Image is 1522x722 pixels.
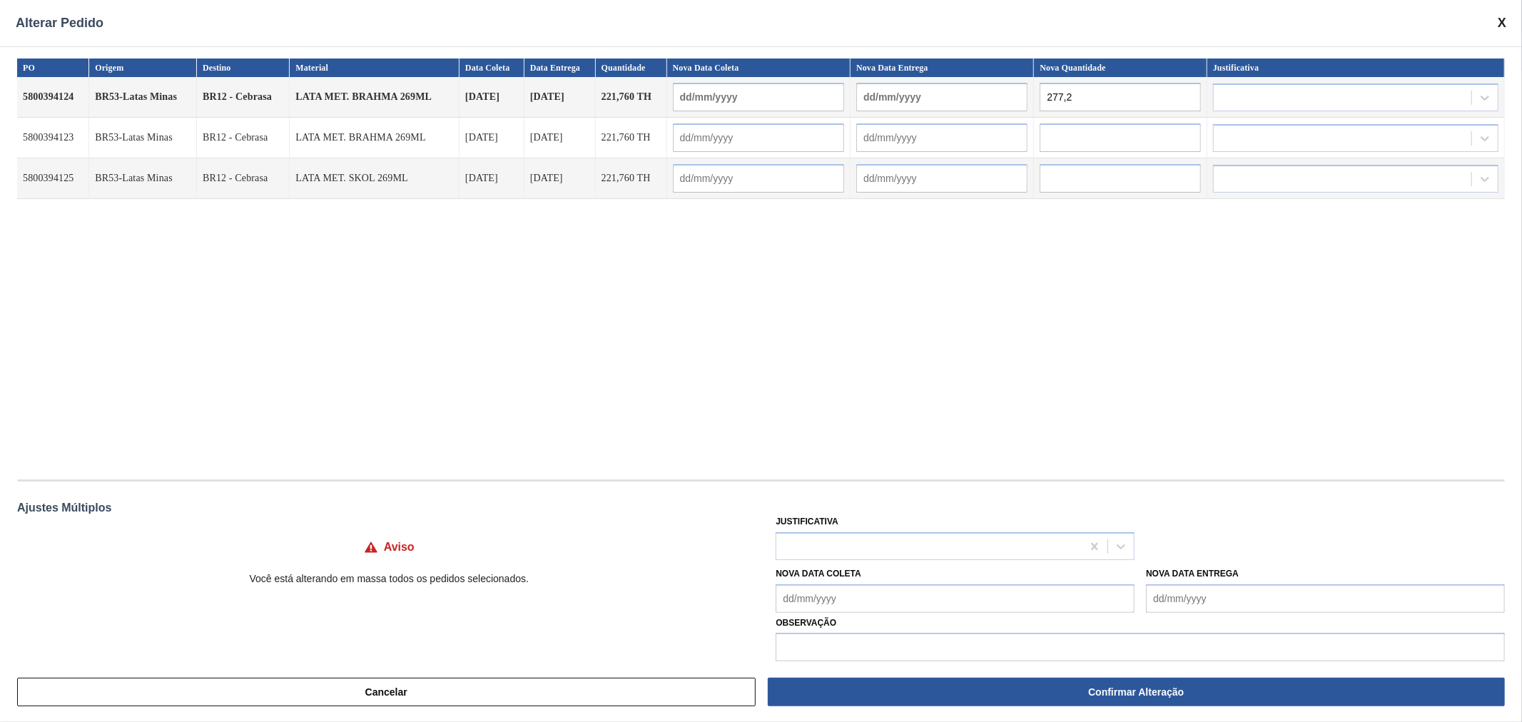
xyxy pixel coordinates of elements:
[596,158,667,199] td: 221,760 TH
[290,59,460,77] th: Material
[197,158,290,199] td: BR12 - Cebrasa
[290,158,460,199] td: LATA MET. SKOL 269ML
[596,59,667,77] th: Quantidade
[197,77,290,118] td: BR12 - Cebrasa
[596,118,667,158] td: 221,760 TH
[768,678,1505,706] button: Confirmar Alteração
[667,59,851,77] th: Nova Data Coleta
[89,158,197,199] td: BR53-Latas Minas
[1207,59,1505,77] th: Justificativa
[524,158,596,199] td: [DATE]
[524,59,596,77] th: Data Entrega
[16,16,103,31] span: Alterar Pedido
[460,118,524,158] td: [DATE]
[17,678,756,706] button: Cancelar
[197,118,290,158] td: BR12 - Cebrasa
[460,77,524,118] td: [DATE]
[89,77,197,118] td: BR53-Latas Minas
[673,83,844,111] input: dd/mm/yyyy
[856,164,1028,193] input: dd/mm/yyyy
[1034,59,1207,77] th: Nova Quantidade
[1146,569,1239,579] label: Nova Data Entrega
[524,77,596,118] td: [DATE]
[1146,584,1505,613] input: dd/mm/yyyy
[384,541,415,554] h4: Aviso
[17,118,89,158] td: 5800394123
[673,123,844,152] input: dd/mm/yyyy
[851,59,1034,77] th: Nova Data Entrega
[524,118,596,158] td: [DATE]
[290,118,460,158] td: LATA MET. BRAHMA 269ML
[856,83,1028,111] input: dd/mm/yyyy
[673,164,844,193] input: dd/mm/yyyy
[596,77,667,118] td: 221,760 TH
[17,502,1505,514] div: Ajustes Múltiplos
[460,59,524,77] th: Data Coleta
[776,569,861,579] label: Nova Data Coleta
[17,59,89,77] th: PO
[197,59,290,77] th: Destino
[17,158,89,199] td: 5800394125
[290,77,460,118] td: LATA MET. BRAHMA 269ML
[17,77,89,118] td: 5800394124
[776,517,838,527] label: Justificativa
[17,573,761,584] p: Você está alterando em massa todos os pedidos selecionados.
[856,123,1028,152] input: dd/mm/yyyy
[460,158,524,199] td: [DATE]
[89,59,197,77] th: Origem
[776,613,1505,634] label: Observação
[89,118,197,158] td: BR53-Latas Minas
[776,584,1135,613] input: dd/mm/yyyy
